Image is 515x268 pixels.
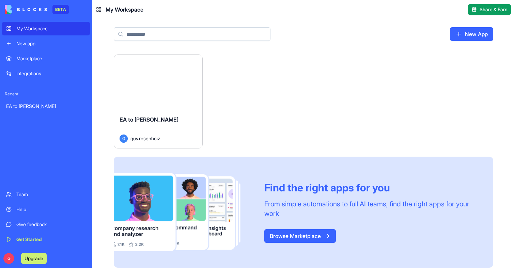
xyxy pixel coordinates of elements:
span: EA to [PERSON_NAME] [120,116,178,123]
a: Browse Marketplace [264,229,336,243]
span: G [3,253,14,264]
a: EA to [PERSON_NAME] [2,99,90,113]
a: Get Started [2,233,90,246]
a: Integrations [2,67,90,80]
div: Help [16,206,86,213]
div: BETA [52,5,69,14]
img: Frame_181_egmpey.png [114,173,253,251]
span: G [120,135,128,143]
span: Share & Earn [480,6,508,13]
button: Share & Earn [468,4,511,15]
div: Team [16,191,86,198]
div: New app [16,40,86,47]
div: Integrations [16,70,86,77]
a: Upgrade [21,255,47,262]
div: From simple automations to full AI teams, find the right apps for your work [264,199,477,218]
div: Get Started [16,236,86,243]
img: logo [5,5,47,14]
span: My Workspace [106,5,143,14]
a: Team [2,188,90,201]
a: EA to [PERSON_NAME]Gguy.rosenhoiz [114,54,203,148]
div: Marketplace [16,55,86,62]
div: Give feedback [16,221,86,228]
a: Marketplace [2,52,90,65]
a: My Workspace [2,22,90,35]
div: Find the right apps for you [264,182,477,194]
span: Recent [2,91,90,97]
a: BETA [5,5,69,14]
a: Give feedback [2,218,90,231]
button: Upgrade [21,253,47,264]
a: New App [450,27,493,41]
div: My Workspace [16,25,86,32]
a: New app [2,37,90,50]
span: guy.rosenhoiz [130,135,160,142]
a: Help [2,203,90,216]
div: EA to [PERSON_NAME] [6,103,86,110]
